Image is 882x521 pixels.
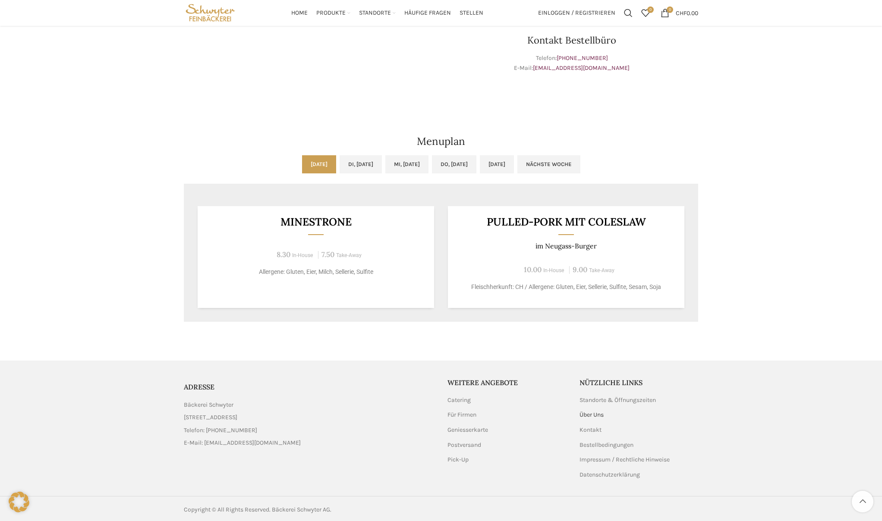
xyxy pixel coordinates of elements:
span: Stellen [460,9,483,17]
a: Site logo [184,9,237,16]
span: CHF [676,9,687,16]
a: Mi, [DATE] [385,155,428,173]
div: Main navigation [241,4,534,22]
a: Catering [447,396,472,405]
a: Do, [DATE] [432,155,476,173]
span: 10.00 [524,265,542,274]
span: 0 [647,6,654,13]
a: Einloggen / Registrieren [534,4,620,22]
a: [DATE] [480,155,514,173]
span: 0 [667,6,673,13]
span: Home [291,9,308,17]
div: Meine Wunschliste [637,4,654,22]
a: Stellen [460,4,483,22]
a: Für Firmen [447,411,477,419]
span: Take-Away [336,252,362,258]
span: ADRESSE [184,383,214,391]
a: [PHONE_NUMBER] [557,54,608,62]
a: Nächste Woche [517,155,580,173]
a: Datenschutzerklärung [580,471,641,479]
a: Di, [DATE] [340,155,382,173]
h2: Menuplan [184,136,698,147]
a: Produkte [316,4,350,22]
h3: Kontakt Bestellbüro [445,35,698,45]
span: Take-Away [589,267,614,273]
a: Standorte [359,4,396,22]
a: [DATE] [302,155,336,173]
p: Fleischherkunft: CH / Allergene: Gluten, Eier, Sellerie, Sulfite, Sesam, Soja [459,282,674,292]
span: In-House [543,267,564,273]
a: Scroll to top button [852,491,873,512]
bdi: 0.00 [676,9,698,16]
p: Allergene: Gluten, Eier, Milch, Sellerie, Sulfite [208,267,424,276]
a: Suchen [620,4,637,22]
a: Home [291,4,308,22]
a: Häufige Fragen [404,4,451,22]
span: Bäckerei Schwyter [184,400,233,410]
a: List item link [184,426,435,435]
a: 0 [637,4,654,22]
a: Postversand [447,441,482,449]
span: 8.30 [277,250,290,259]
span: Einloggen / Registrieren [538,10,615,16]
h3: Pulled-Pork mit Coleslaw [459,217,674,227]
a: Bestellbedingungen [580,441,634,449]
p: im Neugass-Burger [459,242,674,250]
span: In-House [292,252,313,258]
div: Copyright © All Rights Reserved. Bäckerei Schwyter AG. [184,505,437,515]
a: Über Uns [580,411,605,419]
span: Häufige Fragen [404,9,451,17]
p: Telefon: E-Mail: [445,53,698,73]
h5: Nützliche Links [580,378,699,387]
a: Pick-Up [447,455,469,464]
span: 7.50 [321,250,334,259]
a: List item link [184,438,435,448]
a: Kontakt [580,426,602,434]
a: [EMAIL_ADDRESS][DOMAIN_NAME] [533,64,630,72]
span: [STREET_ADDRESS] [184,413,237,422]
a: Geniesserkarte [447,426,489,434]
h3: Minestrone [208,217,424,227]
h5: Weitere Angebote [447,378,567,387]
span: 9.00 [573,265,587,274]
span: Produkte [316,9,346,17]
a: Impressum / Rechtliche Hinweise [580,455,671,464]
span: Standorte [359,9,391,17]
a: Standorte & Öffnungszeiten [580,396,657,405]
a: 0 CHF0.00 [656,4,702,22]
